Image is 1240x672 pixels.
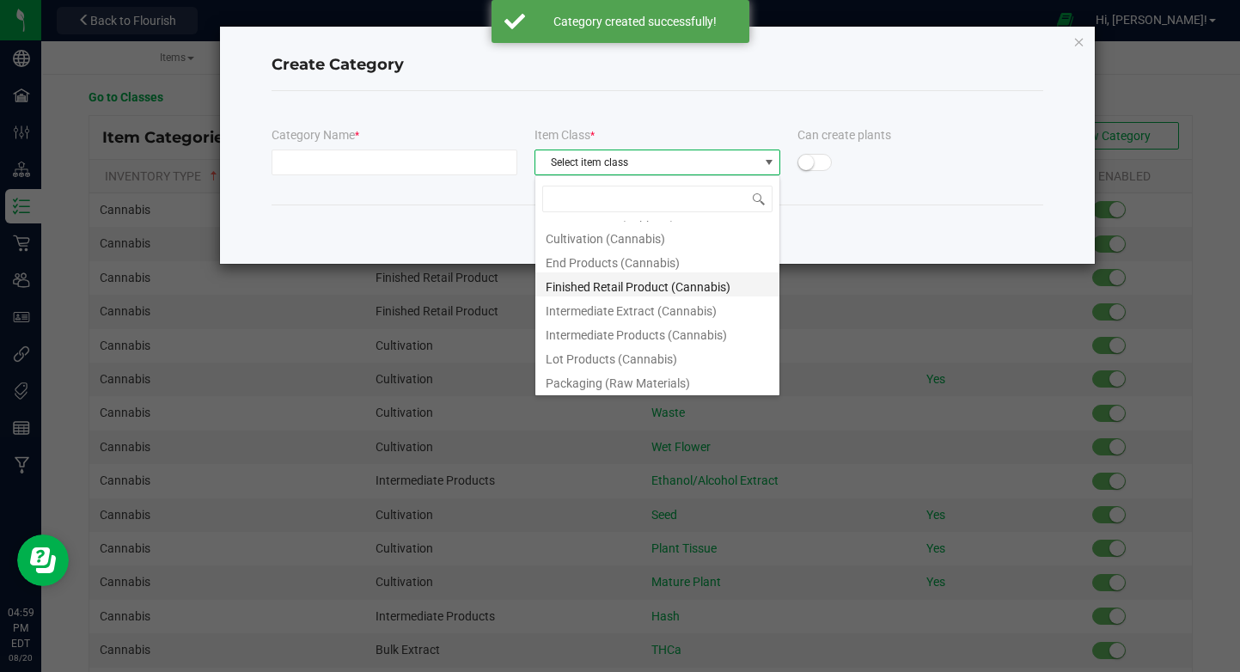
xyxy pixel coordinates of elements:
[272,128,359,142] span: Category Name
[534,13,736,30] div: Category created successfully!
[535,150,758,174] span: Select item class
[272,54,1044,76] h4: Create Category
[17,535,69,586] iframe: Resource center
[534,126,595,144] label: Item Class
[797,128,891,142] span: Can create plants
